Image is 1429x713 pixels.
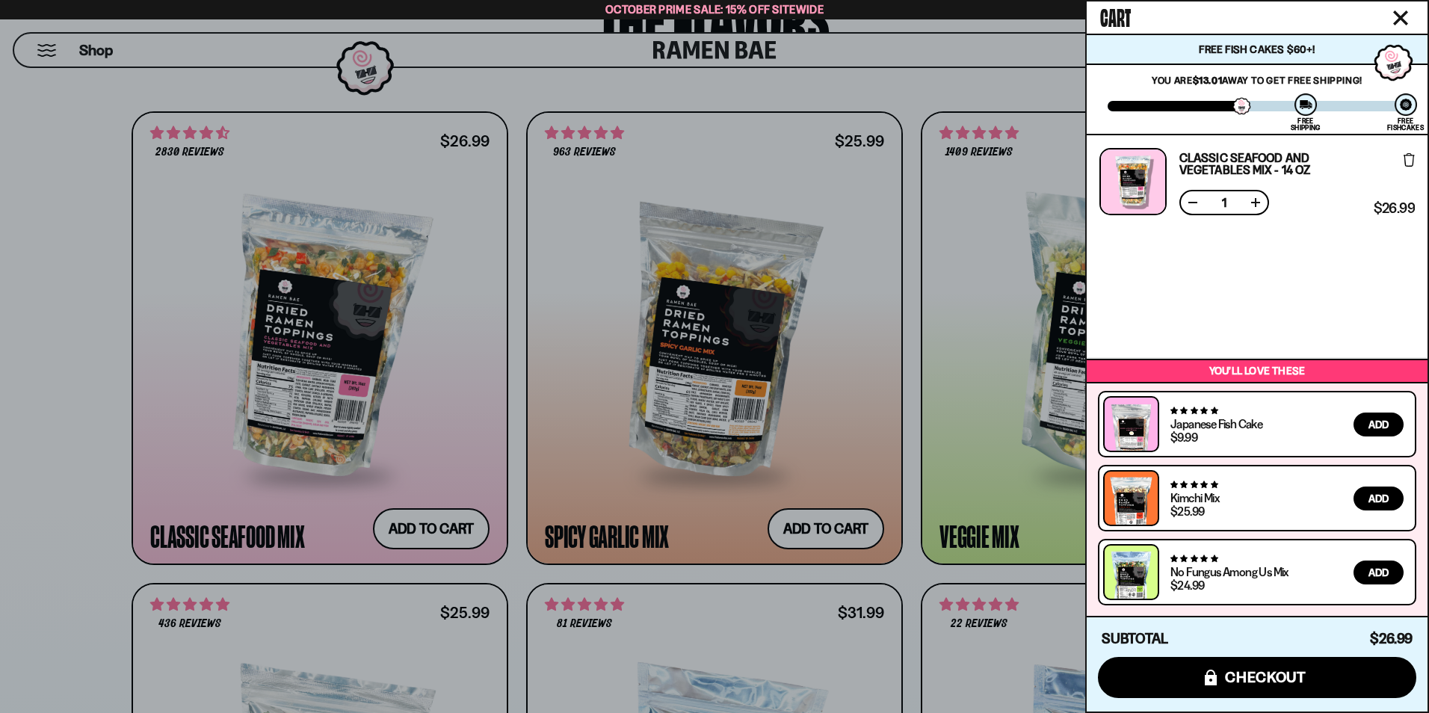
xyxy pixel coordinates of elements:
[1354,561,1404,584] button: Add
[1374,202,1415,215] span: $26.99
[1170,406,1217,416] span: 4.77 stars
[1108,74,1407,86] p: You are away to get Free Shipping!
[1170,480,1217,490] span: 4.76 stars
[1387,117,1424,131] div: Free Fishcakes
[1090,364,1424,378] p: You’ll love these
[1170,564,1288,579] a: No Fungus Among Us Mix
[1368,567,1389,578] span: Add
[1370,630,1413,647] span: $26.99
[1102,632,1168,646] h4: Subtotal
[605,2,824,16] span: October Prime Sale: 15% off Sitewide
[1199,43,1315,56] span: Free Fish Cakes $60+!
[1100,1,1131,31] span: Cart
[1354,487,1404,510] button: Add
[1170,416,1262,431] a: Japanese Fish Cake
[1170,431,1197,443] div: $9.99
[1212,197,1236,209] span: 1
[1170,554,1217,564] span: 4.82 stars
[1368,419,1389,430] span: Add
[1170,579,1204,591] div: $24.99
[1368,493,1389,504] span: Add
[1225,669,1306,685] span: checkout
[1179,152,1368,176] a: Classic Seafood and Vegetables Mix - 14 OZ
[1170,490,1219,505] a: Kimchi Mix
[1389,7,1412,29] button: Close cart
[1170,505,1204,517] div: $25.99
[1193,74,1223,86] strong: $13.01
[1354,413,1404,436] button: Add
[1291,117,1320,131] div: Free Shipping
[1098,657,1416,698] button: checkout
